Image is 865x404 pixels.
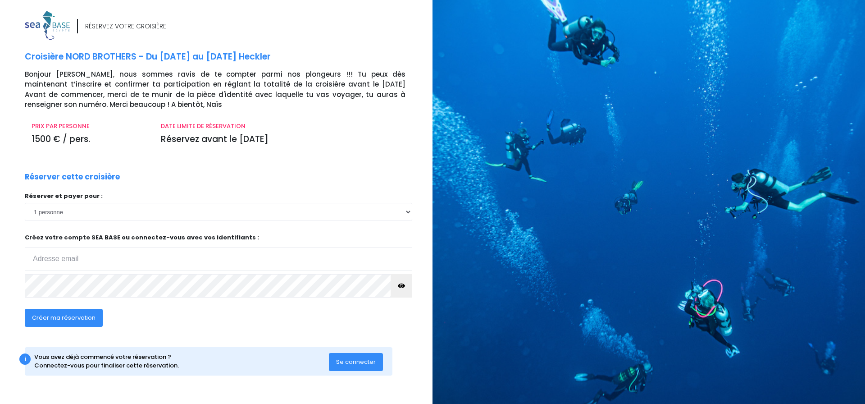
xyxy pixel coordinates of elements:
[32,122,147,131] p: PRIX PAR PERSONNE
[161,133,405,146] p: Réservez avant le [DATE]
[25,11,70,40] img: logo_color1.png
[25,233,412,271] p: Créez votre compte SEA BASE ou connectez-vous avec vos identifiants :
[25,309,103,327] button: Créer ma réservation
[34,353,329,370] div: Vous avez déjà commencé votre réservation ? Connectez-vous pour finaliser cette réservation.
[32,133,147,146] p: 1500 € / pers.
[85,22,166,31] div: RÉSERVEZ VOTRE CROISIÈRE
[32,313,96,322] span: Créer ma réservation
[25,192,412,201] p: Réserver et payer pour :
[25,171,120,183] p: Réserver cette croisière
[336,358,376,366] span: Se connecter
[25,69,426,110] p: Bonjour [PERSON_NAME], nous sommes ravis de te compter parmi nos plongeurs !!! Tu peux dès mainte...
[329,353,383,371] button: Se connecter
[19,353,31,365] div: i
[329,358,383,365] a: Se connecter
[25,247,412,271] input: Adresse email
[161,122,405,131] p: DATE LIMITE DE RÉSERVATION
[25,50,426,64] p: Croisière NORD BROTHERS - Du [DATE] au [DATE] Heckler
